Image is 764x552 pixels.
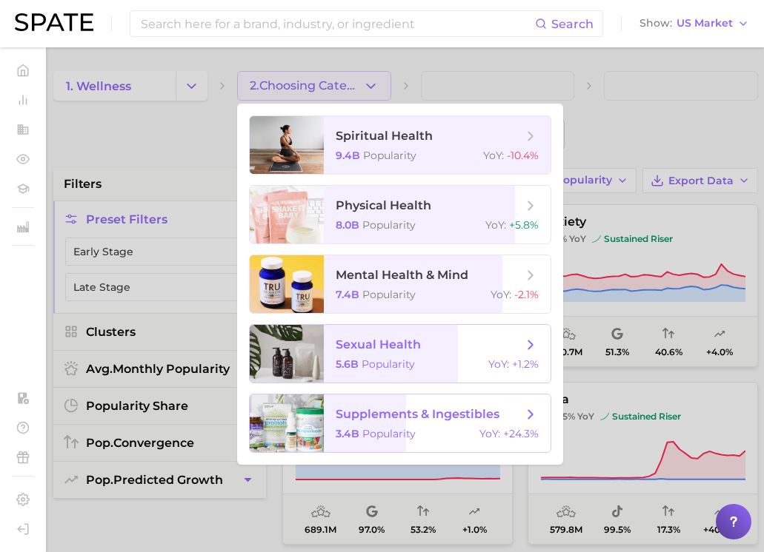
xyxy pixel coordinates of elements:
input: Search here for a brand, industry, or ingredient [139,11,535,36]
span: +5.8% [509,218,539,232]
span: +24.3% [503,427,539,440]
span: Popularity [362,218,416,232]
button: ShowUS Market [636,14,753,33]
span: Popularity [362,357,415,371]
span: Popularity [362,427,416,440]
span: YoY : [479,427,500,440]
span: Show [640,19,672,27]
span: +1.2% [512,357,539,371]
span: supplements & ingestibles [336,407,499,421]
span: sexual health [336,337,421,351]
span: spiritual health [336,129,433,143]
span: mental health & mind [336,268,468,282]
span: 8.0b [336,218,359,232]
a: Log out. Currently logged in with e-mail pquiroz@maryruths.com. [12,518,34,540]
span: 5.6b [336,357,359,371]
span: YoY : [485,218,506,232]
ul: 2.Choosing Category [237,104,563,465]
span: Search [551,17,594,31]
span: YoY : [491,288,511,301]
img: SPATE [15,13,93,31]
span: -2.1% [514,288,539,301]
span: 3.4b [336,427,359,440]
span: 7.4b [336,288,359,301]
span: 9.4b [336,149,360,162]
span: Popularity [362,288,416,301]
span: -10.4% [507,149,539,162]
span: YoY : [488,357,509,371]
span: US Market [677,19,733,27]
span: Popularity [363,149,416,162]
span: physical health [336,198,431,212]
span: YoY : [483,149,504,162]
